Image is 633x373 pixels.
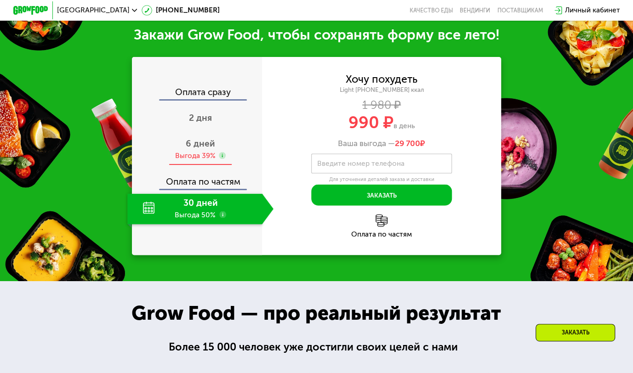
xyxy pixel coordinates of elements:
[460,7,490,14] a: Вендинги
[262,100,501,109] div: 1 980 ₽
[536,324,615,341] div: Заказать
[395,138,420,147] span: 29 700
[497,7,543,14] div: поставщикам
[311,184,452,205] button: Заказать
[395,138,425,148] span: ₽
[317,161,404,166] label: Введите номер телефона
[186,138,215,149] span: 6 дней
[346,74,417,84] div: Хочу похудеть
[262,85,501,93] div: Light [PHONE_NUMBER] ккал
[189,113,212,123] span: 2 дня
[565,5,620,16] div: Личный кабинет
[57,7,130,14] span: [GEOGRAPHIC_DATA]
[376,214,388,226] img: l6xcnZfty9opOoJh.png
[410,7,453,14] a: Качество еды
[348,112,393,132] span: 990 ₽
[169,339,464,355] div: Более 15 000 человек уже достигли своих целей с нами
[262,231,501,237] div: Оплата по частям
[393,121,415,130] span: в день
[175,151,216,161] div: Выгода 39%
[117,298,516,328] div: Grow Food — про реальный результат
[142,5,220,16] a: [PHONE_NUMBER]
[133,88,262,99] div: Оплата сразу
[133,169,262,189] div: Оплата по частям
[262,138,501,148] div: Ваша выгода —
[311,175,452,182] div: Для уточнения деталей заказа и доставки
